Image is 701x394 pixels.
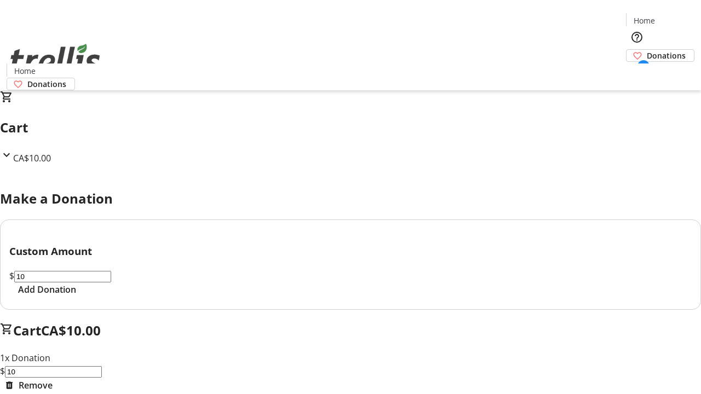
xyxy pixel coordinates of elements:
span: Home [634,15,655,26]
span: Donations [27,78,66,90]
a: Home [627,15,662,26]
span: Home [14,65,36,77]
h3: Custom Amount [9,244,692,259]
span: Donations [647,50,686,61]
span: Remove [19,379,53,392]
img: Orient E2E Organization FpTSwFFZlG's Logo [7,32,104,86]
span: $ [9,270,14,282]
a: Home [7,65,42,77]
button: Help [626,26,648,48]
button: Add Donation [9,283,85,296]
span: Add Donation [18,283,76,296]
a: Donations [7,78,75,90]
span: CA$10.00 [41,321,101,339]
input: Donation Amount [5,366,102,378]
span: CA$10.00 [13,152,51,164]
input: Donation Amount [14,271,111,282]
a: Donations [626,49,694,62]
button: Cart [626,62,648,84]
